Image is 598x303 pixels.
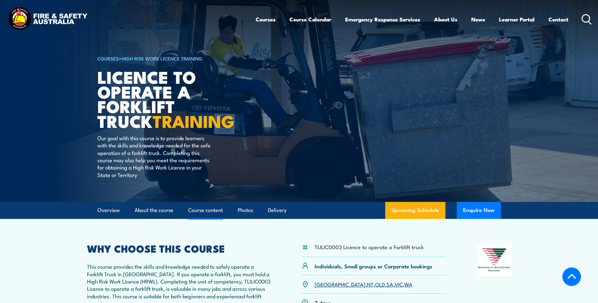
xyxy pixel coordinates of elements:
strong: TRAINING [153,107,235,134]
a: News [471,11,485,28]
a: Courses [256,11,276,28]
a: Course Calendar [289,11,331,28]
a: Course content [188,202,223,219]
h2: WHY CHOOSE THIS COURSE [87,244,271,253]
a: About Us [434,11,457,28]
p: Individuals, Small groups or Corporate bookings [315,262,433,270]
img: Nationally Recognised Training logo. [477,244,511,276]
a: SA [386,280,393,288]
li: TLILIC0003 Licence to operate a Forklift truck [315,243,424,250]
a: Overview [97,202,120,219]
a: Delivery [268,202,287,219]
a: QLD [375,280,385,288]
p: Our goal with this course is to provide learners with the skills and knowledge needed for the saf... [97,134,212,178]
a: High Risk Work Licence Training [122,55,202,62]
button: Enquire Now [457,202,501,219]
a: VIC [395,280,403,288]
a: About the course [135,202,173,219]
a: NT [367,280,374,288]
a: COURSES [97,55,119,62]
h6: > [97,54,253,62]
a: Photos [238,202,253,219]
a: Learner Portal [499,11,535,28]
a: WA [404,280,412,288]
p: , , , , , [315,281,412,288]
a: Upcoming Schedule [385,202,445,219]
h1: Licence to operate a forklift truck [97,69,253,128]
a: Emergency Response Services [345,11,420,28]
a: Contact [549,11,568,28]
a: [GEOGRAPHIC_DATA] [315,280,365,288]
